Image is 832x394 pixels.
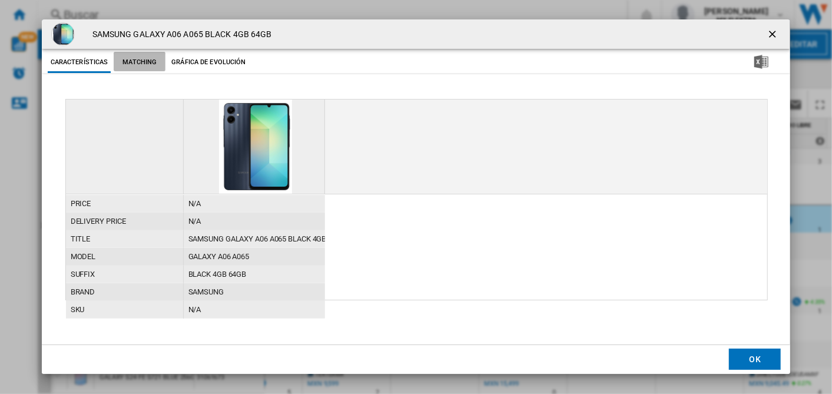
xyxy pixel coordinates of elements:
[66,248,183,266] div: model
[767,28,781,42] ng-md-icon: getI18NText('BUTTONS.CLOSE_DIALOG')
[184,266,325,283] div: BLACK 4GB 64GB
[762,22,785,46] button: getI18NText('BUTTONS.CLOSE_DIALOG')
[219,100,292,194] img: 5011455206.jpg
[168,52,248,73] button: Gráfica de evolución
[87,29,272,41] h4: SAMSUNG GALAXY A06 A065 BLACK 4GB 64GB
[184,213,325,230] div: N/A
[66,213,183,230] div: delivery price
[754,55,768,69] img: excel-24x24.png
[184,230,325,248] div: SAMSUNG GALAXY A06 A065 BLACK 4GB 64GB
[184,248,325,266] div: GALAXY A06 A065
[66,283,183,301] div: brand
[184,283,325,301] div: SAMSUNG
[114,52,165,73] button: Matching
[48,52,111,73] button: Características
[66,301,183,319] div: sku
[66,266,183,283] div: suffix
[66,230,183,248] div: title
[729,349,781,370] button: OK
[51,22,75,46] img: 5011455206.jpg
[735,52,787,73] button: Descargar en Excel
[184,195,325,213] div: N/A
[42,19,791,373] md-dialog: Product popup
[184,301,325,319] div: N/A
[66,195,183,213] div: price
